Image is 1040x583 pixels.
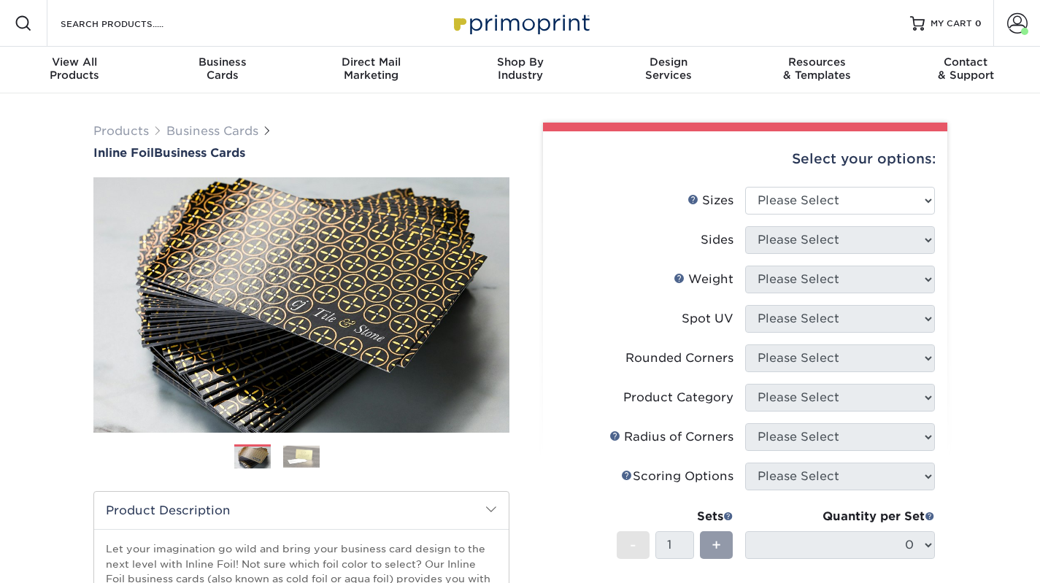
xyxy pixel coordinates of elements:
[625,350,733,367] div: Rounded Corners
[617,508,733,525] div: Sets
[94,492,509,529] h2: Product Description
[594,55,743,69] span: Design
[446,55,595,82] div: Industry
[609,428,733,446] div: Radius of Corners
[447,7,593,39] img: Primoprint
[93,146,509,160] a: Inline FoilBusiness Cards
[297,55,446,69] span: Direct Mail
[149,47,298,93] a: BusinessCards
[745,508,935,525] div: Quantity per Set
[166,124,258,138] a: Business Cards
[93,97,509,513] img: Inline Foil 01
[623,389,733,406] div: Product Category
[332,439,369,475] img: Business Cards 03
[594,55,743,82] div: Services
[674,271,733,288] div: Weight
[297,55,446,82] div: Marketing
[687,192,733,209] div: Sizes
[297,47,446,93] a: Direct MailMarketing
[93,124,149,138] a: Products
[446,55,595,69] span: Shop By
[743,55,892,69] span: Resources
[891,55,1040,69] span: Contact
[594,47,743,93] a: DesignServices
[630,534,636,556] span: -
[93,146,154,160] span: Inline Foil
[891,47,1040,93] a: Contact& Support
[712,534,721,556] span: +
[975,18,982,28] span: 0
[93,146,509,160] h1: Business Cards
[621,468,733,485] div: Scoring Options
[446,47,595,93] a: Shop ByIndustry
[149,55,298,69] span: Business
[743,47,892,93] a: Resources& Templates
[555,131,936,187] div: Select your options:
[283,445,320,468] img: Business Cards 02
[701,231,733,249] div: Sides
[682,310,733,328] div: Spot UV
[891,55,1040,82] div: & Support
[931,18,972,30] span: MY CART
[59,15,201,32] input: SEARCH PRODUCTS.....
[234,439,271,476] img: Business Cards 01
[743,55,892,82] div: & Templates
[149,55,298,82] div: Cards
